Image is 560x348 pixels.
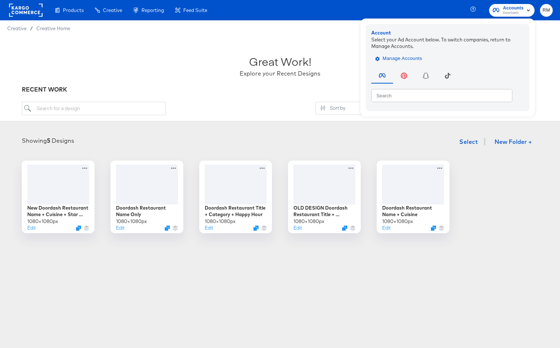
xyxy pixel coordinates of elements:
[377,161,449,233] div: Doordash Restaurant Name + Cuisine1080×1080pxEditDuplicate
[253,226,259,231] svg: Duplicate
[141,7,164,13] span: Reporting
[22,137,74,145] div: Showing Designs
[371,29,524,36] div: Account
[7,25,27,31] span: Creative
[459,137,478,147] span: Select
[249,54,311,69] div: Great Work!
[489,4,535,17] button: AccountsDoorDash
[540,4,553,17] button: RM
[320,105,325,110] svg: Sliders
[22,161,95,233] div: New Doordash Restaurant Name + Cuisine + Star Rating1080×1080pxEditDuplicate
[288,161,361,233] div: OLD DESIGN Doordash Restaurant Title + Category + Star Rating1080×1080pxEditDuplicate
[63,7,84,13] span: Products
[27,205,89,218] div: New Doordash Restaurant Name + Cuisine + Star Rating
[116,205,178,218] div: Doordash Restaurant Name Only
[382,224,391,231] button: Edit
[488,135,538,149] button: New Folder +
[456,134,481,149] button: Select
[293,224,302,231] button: Edit
[27,224,36,231] button: Edit
[503,10,524,16] span: DoorDash
[22,85,538,94] div: RECENT WORK
[503,4,524,12] span: Accounts
[382,205,444,218] div: Doordash Restaurant Name + Cuisine
[377,54,422,63] span: Manage Accounts
[205,218,236,225] div: 1080 × 1080 px
[293,205,355,218] div: OLD DESIGN Doordash Restaurant Title + Category + Star Rating
[47,137,50,144] strong: 5
[116,218,147,225] div: 1080 × 1080 px
[431,226,436,231] svg: Duplicate
[382,218,413,225] div: 1080 × 1080 px
[293,218,324,225] div: 1080 × 1080 px
[371,36,524,49] div: Select your Ad Account below. To switch companies, return to Manage Accounts.
[27,218,58,225] div: 1080 × 1080 px
[165,226,170,231] svg: Duplicate
[543,6,550,15] span: RM
[116,224,124,231] button: Edit
[76,226,81,231] svg: Duplicate
[205,205,267,218] div: Doordash Restaurant Title + Category + Happy Hour
[315,102,382,115] button: SlidersSort by
[103,7,122,13] span: Creative
[183,7,207,13] span: Feed Suite
[199,161,272,233] div: Doordash Restaurant Title + Category + Happy Hour1080×1080pxEditDuplicate
[27,25,36,31] span: /
[342,226,347,231] svg: Duplicate
[205,224,213,231] button: Edit
[240,69,320,78] div: Explore your Recent Designs
[111,161,183,233] div: Doordash Restaurant Name Only1080×1080pxEditDuplicate
[36,25,70,31] a: Creative Home
[22,102,166,115] input: Search for a design
[371,53,428,64] button: Manage Accounts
